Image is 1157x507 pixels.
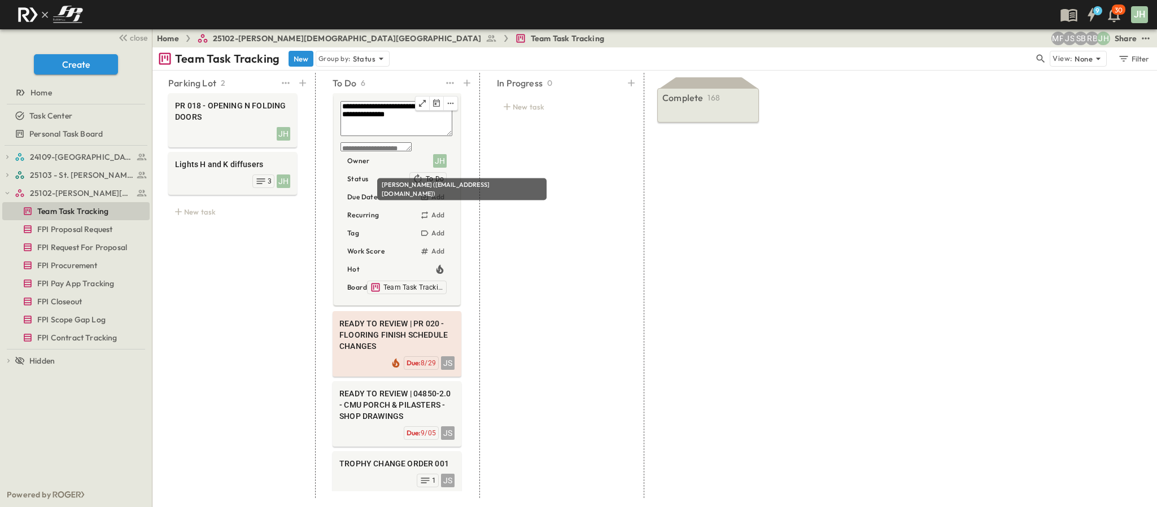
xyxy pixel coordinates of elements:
[377,178,547,200] div: [PERSON_NAME] ([EMAIL_ADDRESS][DOMAIN_NAME])
[29,355,55,366] span: Hidden
[333,381,461,447] div: READY TO REVIEW | 04850-2.0 - CMU PORCH & PILASTERS - SHOP DRAWINGSJSDue:9/05
[347,282,367,293] p: Board
[497,99,626,115] div: New task
[347,209,379,221] p: Recurring
[29,110,72,121] span: Task Center
[333,451,461,494] div: TROPHY CHANGE ORDER 001JS1
[547,77,552,89] p: 0
[347,264,360,275] p: Hot
[37,332,117,343] span: FPI Contract Tracking
[1063,32,1076,45] div: Jesse Sullivan (jsullivan@fpibuilders.com)
[15,185,147,201] a: 25102-Christ The Redeemer Anglican Church
[289,51,313,67] button: New
[347,246,385,257] p: Work Score
[30,151,133,163] span: 24109-St. Teresa of Calcutta Parish Hall
[37,242,127,253] span: FPI Request For Proposal
[175,159,290,170] span: Lights H and K diffusers
[708,92,720,103] p: 168
[515,33,604,44] a: Team Task Tracking
[441,356,455,370] div: JS
[383,283,444,292] span: Team Task Tracking
[2,311,150,329] div: FPI Scope Gap Logtest
[430,97,444,110] button: Tracking Date Menu
[15,167,147,183] a: 25103 - St. [PERSON_NAME] Phase 2
[221,77,225,89] p: 2
[416,97,430,110] button: Open
[37,260,98,271] span: FPI Procurement
[1139,32,1152,45] button: test
[37,206,108,217] span: Team Task Tracking
[197,33,497,44] a: 25102-[PERSON_NAME][DEMOGRAPHIC_DATA][GEOGRAPHIC_DATA]
[2,148,150,166] div: 24109-St. Teresa of Calcutta Parish Halltest
[2,312,147,327] a: FPI Scope Gap Log
[2,125,150,143] div: Personal Task Boardtest
[433,154,447,168] div: JH
[2,85,147,100] a: Home
[2,274,150,292] div: FPI Pay App Trackingtest
[1080,5,1103,25] button: 9
[318,53,351,64] p: Group by:
[2,256,150,274] div: FPI Procurementtest
[2,166,150,184] div: 25103 - St. [PERSON_NAME] Phase 2test
[361,77,365,89] p: 6
[277,174,290,188] div: JH
[347,191,377,203] p: Due Date
[15,149,147,165] a: 24109-St. Teresa of Calcutta Parish Hall
[421,429,436,437] span: 9/05
[1131,6,1148,23] div: JH
[347,155,369,167] p: Owner
[353,53,376,64] p: Status
[2,329,150,347] div: FPI Contract Trackingtest
[2,257,147,273] a: FPI Procurement
[1114,51,1152,67] button: Filter
[431,211,444,220] h6: Add
[1095,6,1099,15] h6: 9
[2,292,150,311] div: FPI Closeouttest
[1074,32,1088,45] div: Sterling Barnett (sterling@fpibuilders.com)
[37,224,112,235] span: FPI Proposal Request
[279,75,292,91] button: test
[30,87,52,98] span: Home
[497,76,543,90] p: In Progress
[213,33,481,44] span: 25102-[PERSON_NAME][DEMOGRAPHIC_DATA][GEOGRAPHIC_DATA]
[37,314,106,325] span: FPI Scope Gap Log
[2,294,147,309] a: FPI Closeout
[333,311,461,377] div: READY TO REVIEW | PR 020 - FLOORING FINISH SCHEDULE CHANGESJSDue:8/29
[2,126,147,142] a: Personal Task Board
[1115,6,1123,15] p: 30
[2,239,147,255] a: FPI Request For Proposal
[531,33,604,44] span: Team Task Tracking
[1051,32,1065,45] div: Monica Pruteanu (mpruteanu@fpibuilders.com)
[2,221,147,237] a: FPI Proposal Request
[2,276,147,291] a: FPI Pay App Tracking
[421,359,436,367] span: 8/29
[339,458,455,469] span: TROPHY CHANGE ORDER 001
[277,127,290,141] div: JH
[339,388,455,422] span: READY TO REVIEW | 04850-2.0 - CMU PORCH & PILASTERS - SHOP DRAWINGS
[1097,32,1110,45] div: Jose Hurtado (jhurtado@fpibuilders.com)
[14,3,87,27] img: c8d7d1ed905e502e8f77bf7063faec64e13b34fdb1f2bdd94b0e311fc34f8000.png
[431,229,444,238] h6: Add
[157,33,611,44] nav: breadcrumbs
[2,108,147,124] a: Task Center
[431,247,444,256] h6: Add
[662,91,703,104] p: Complete
[30,169,133,181] span: 25103 - St. [PERSON_NAME] Phase 2
[1085,32,1099,45] div: Regina Barnett (rbarnett@fpibuilders.com)
[441,426,455,440] div: JS
[1117,53,1150,65] div: Filter
[407,429,421,437] span: Due:
[113,29,150,45] button: close
[2,203,147,219] a: Team Task Tracking
[30,187,133,199] span: 25102-Christ The Redeemer Anglican Church
[2,220,150,238] div: FPI Proposal Requesttest
[2,202,150,220] div: Team Task Trackingtest
[2,184,150,202] div: 25102-Christ The Redeemer Anglican Churchtest
[157,33,179,44] a: Home
[29,128,103,139] span: Personal Task Board
[441,474,455,487] div: JS
[2,238,150,256] div: FPI Request For Proposaltest
[433,154,447,168] div: Jose Hurtado (jhurtado@fpibuilders.com)
[347,228,359,239] p: Tag
[1075,53,1093,64] p: None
